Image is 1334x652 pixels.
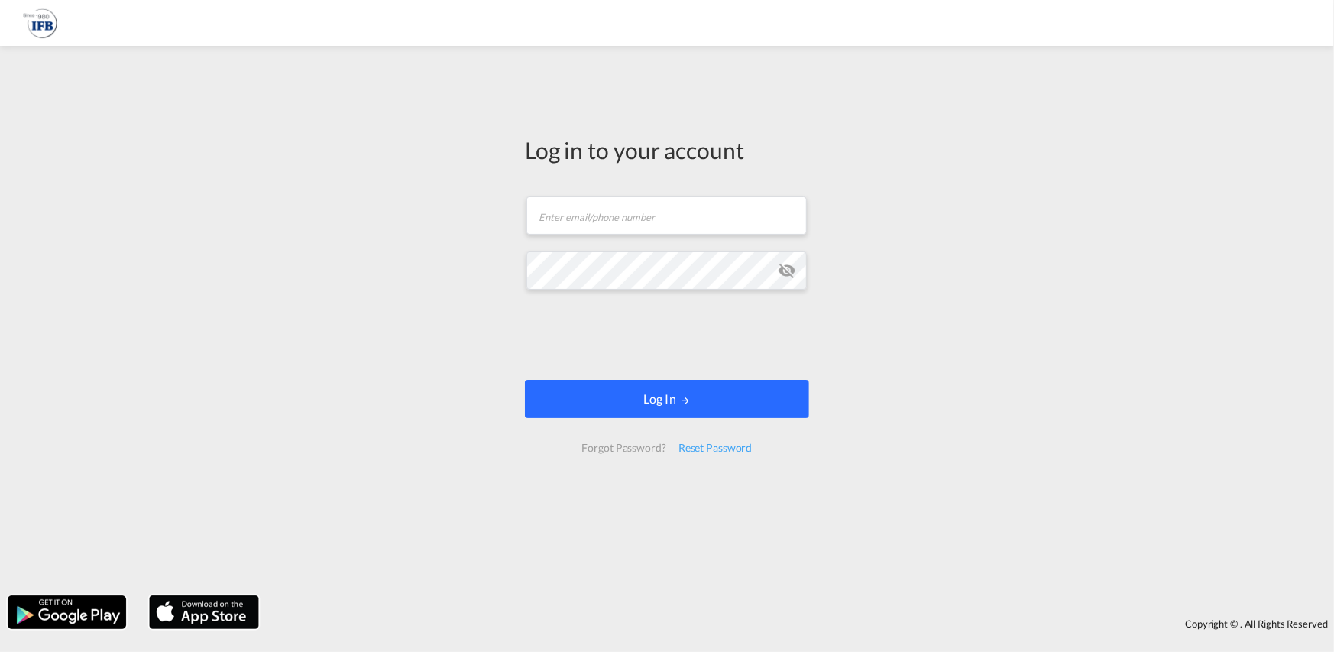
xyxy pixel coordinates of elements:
[23,6,57,41] img: b628ab10256c11eeb52753acbc15d091.png
[672,434,759,462] div: Reset Password
[525,134,809,166] div: Log in to your account
[778,261,796,280] md-icon: icon-eye-off
[147,594,261,631] img: apple.png
[526,196,807,235] input: Enter email/phone number
[267,611,1334,637] div: Copyright © . All Rights Reserved
[575,434,672,462] div: Forgot Password?
[6,594,128,631] img: google.png
[525,380,809,418] button: LOGIN
[551,305,783,365] iframe: reCAPTCHA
